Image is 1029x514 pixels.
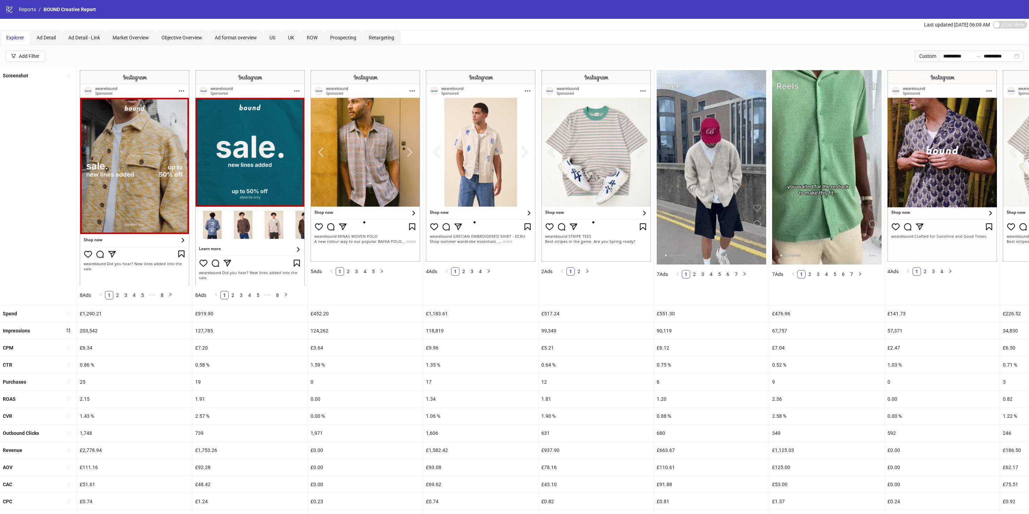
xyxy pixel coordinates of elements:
[308,476,423,493] div: £0.00
[113,35,149,40] span: Market Overview
[468,268,476,275] a: 3
[699,270,707,278] a: 3
[282,291,290,299] li: Next Page
[39,6,41,13] li: /
[567,268,574,275] a: 1
[66,362,71,367] span: sort-ascending
[885,305,1000,322] div: £141.73
[769,425,884,442] div: 349
[654,322,769,339] div: 90,119
[443,267,451,276] button: left
[192,305,307,322] div: £919.90
[732,270,740,278] a: 7
[716,270,723,278] a: 5
[913,267,921,276] li: 1
[654,391,769,407] div: 1.20
[426,269,437,274] span: 4 Ads
[66,431,71,436] span: sort-ascending
[858,272,862,276] span: right
[423,322,538,339] div: 118,819
[6,35,24,40] span: Explorer
[539,493,654,510] div: £0.82
[823,270,830,278] a: 4
[254,291,262,299] li: 5
[885,339,1000,356] div: £2.47
[539,425,654,442] div: 631
[336,268,344,275] a: 1
[269,35,275,40] span: US
[769,339,884,356] div: £7.04
[192,391,307,407] div: 1.91
[539,408,654,424] div: 1.90 %
[654,459,769,476] div: £110.61
[122,291,130,299] a: 3
[657,70,766,264] img: Screenshot 120227812227620173
[77,339,192,356] div: £6.34
[740,270,749,278] button: right
[77,374,192,390] div: 25
[66,465,71,470] span: sort-ascending
[282,291,290,299] button: right
[262,291,273,299] span: •••
[147,291,158,299] li: Next 5 Pages
[3,447,22,453] b: Revenue
[732,270,740,278] li: 7
[904,267,913,276] li: Previous Page
[451,268,459,275] a: 1
[682,270,690,278] a: 1
[77,442,192,459] div: £2,778.94
[308,339,423,356] div: £3.64
[66,414,71,419] span: sort-ascending
[769,442,884,459] div: £1,125.03
[3,465,13,470] b: AOV
[887,269,899,274] span: 4 Ads
[913,268,921,275] a: 1
[361,267,369,276] li: 4
[423,425,538,442] div: 1,606
[798,270,805,278] a: 1
[308,374,423,390] div: 0
[97,291,105,299] li: Previous Page
[166,291,175,299] li: Next Page
[673,270,682,278] button: left
[138,291,147,299] li: 5
[654,374,769,390] div: 6
[99,292,103,297] span: left
[789,270,797,278] button: left
[707,270,715,278] li: 4
[772,70,882,264] img: Screenshot 120227812227610173
[946,267,954,276] button: right
[327,267,336,276] li: Previous Page
[539,374,654,390] div: 12
[769,374,884,390] div: 9
[451,267,459,276] li: 1
[229,291,237,299] li: 2
[814,270,822,278] a: 3
[539,339,654,356] div: £5.21
[77,476,192,493] div: £51.61
[308,356,423,373] div: 1.59 %
[77,391,192,407] div: 2.15
[308,408,423,424] div: 0.00 %
[336,267,344,276] li: 1
[308,459,423,476] div: £0.00
[769,391,884,407] div: 2.36
[214,292,218,297] span: left
[77,493,192,510] div: £0.74
[938,268,946,275] a: 4
[906,269,910,273] span: left
[806,270,814,278] a: 2
[460,268,467,275] a: 2
[3,311,17,316] b: Spend
[114,291,121,299] a: 2
[885,459,1000,476] div: £0.00
[682,270,690,278] li: 1
[423,408,538,424] div: 1.06 %
[539,305,654,322] div: £517.24
[311,70,420,262] img: Screenshot 120226752444340173
[885,442,1000,459] div: £0.00
[541,269,552,274] span: 2 Ads
[66,379,71,384] span: sort-ascending
[284,292,288,297] span: right
[77,425,192,442] div: 1,748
